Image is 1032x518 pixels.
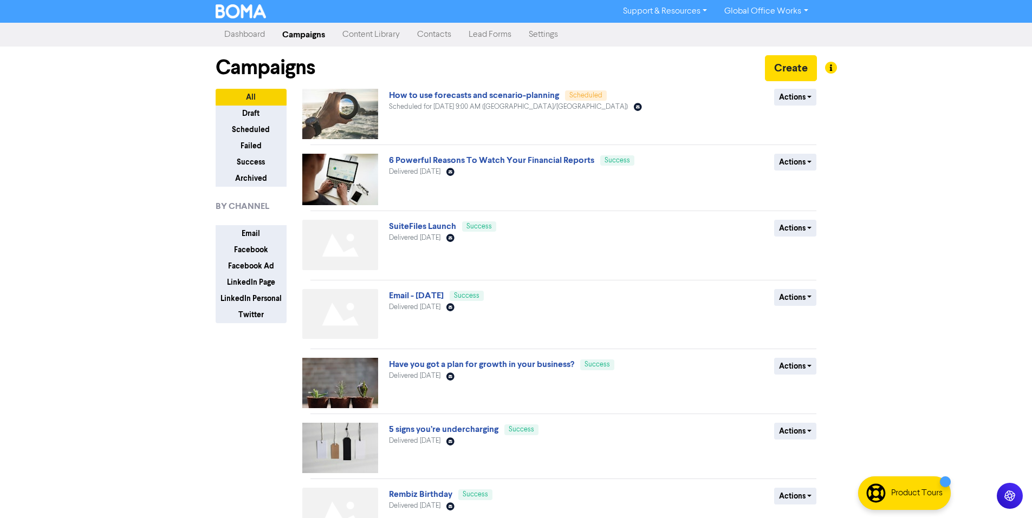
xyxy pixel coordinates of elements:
button: Actions [774,220,817,237]
span: Success [605,157,630,164]
img: image_1758594195952.jpg [302,89,378,139]
a: Contacts [408,24,460,45]
button: Actions [774,89,817,106]
a: Content Library [334,24,408,45]
span: Scheduled for [DATE] 9:00 AM ([GEOGRAPHIC_DATA]/[GEOGRAPHIC_DATA]) [389,103,628,110]
img: image_1757903057238.jpg [302,358,378,408]
button: Actions [774,488,817,504]
iframe: Chat Widget [978,466,1032,518]
span: Delivered [DATE] [389,437,440,444]
img: BOMA Logo [216,4,267,18]
button: Archived [216,170,287,187]
span: Success [466,223,492,230]
a: Rembiz Birthday [389,489,452,500]
a: Lead Forms [460,24,520,45]
button: All [216,89,287,106]
span: Delivered [DATE] [389,502,440,509]
button: LinkedIn Personal [216,290,287,307]
span: Success [509,426,534,433]
img: image_1758594123980.jpg [302,154,378,205]
a: SuiteFiles Launch [389,221,456,232]
button: Draft [216,105,287,122]
button: Actions [774,423,817,440]
button: Facebook Ad [216,258,287,274]
button: Email [216,225,287,242]
button: LinkedIn Page [216,274,287,291]
a: 5 signs you’re undercharging [389,424,498,435]
button: Scheduled [216,121,287,138]
span: BY CHANNEL [216,200,269,213]
span: Delivered [DATE] [389,372,440,379]
button: Create [765,55,817,81]
a: Have you got a plan for growth in your business? [389,359,574,370]
img: Not found [302,220,378,270]
a: How to use forecasts and scenario-planning [389,90,559,101]
button: Twitter [216,306,287,323]
span: Success [585,361,610,368]
span: Scheduled [569,92,602,99]
a: Global Office Works [716,3,816,20]
span: Delivered [DATE] [389,168,440,175]
span: Delivered [DATE] [389,234,440,241]
button: Failed [216,137,287,154]
img: image_1755657220702.jpg [302,423,378,473]
a: Support & Resources [614,3,716,20]
button: Success [216,154,287,171]
a: Dashboard [216,24,274,45]
a: Email - [DATE] [389,290,444,301]
button: Actions [774,154,817,171]
img: Not found [302,289,378,339]
span: Delivered [DATE] [389,304,440,311]
a: 6 Powerful Reasons To Watch Your Financial Reports [389,155,594,166]
a: Settings [520,24,567,45]
button: Actions [774,289,817,306]
button: Actions [774,358,817,375]
button: Facebook [216,241,287,258]
a: Campaigns [274,24,334,45]
span: Success [463,491,488,498]
h1: Campaigns [216,55,315,80]
span: Success [454,292,479,299]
